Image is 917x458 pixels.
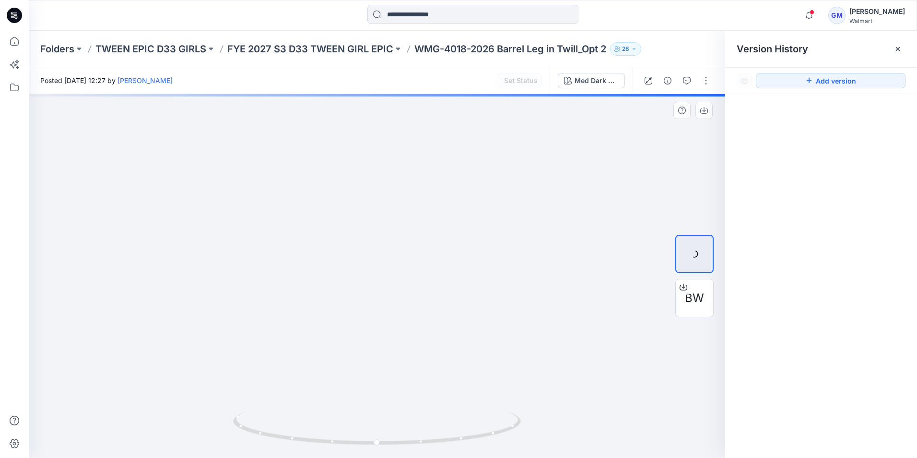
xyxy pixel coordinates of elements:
[575,75,619,86] div: Med Dark Wash
[737,43,808,55] span: Version History
[622,44,629,54] p: 28
[95,42,206,56] a: TWEEN EPIC D33 GIRLS
[756,73,905,88] button: Add version
[849,17,905,24] div: Walmart
[610,42,641,56] button: 28
[118,76,173,84] a: [PERSON_NAME]
[685,289,704,307] span: BW
[828,7,846,24] div: GM
[558,73,625,88] button: Med Dark Wash
[737,73,752,88] button: Show Hidden Versions
[414,42,606,56] p: WMG-4018-2026 Barrel Leg in Twill_Opt 2
[40,75,173,85] span: Posted [DATE] 12:27 by
[227,42,393,56] a: FYE 2027 S3 D33 TWEEN GIRL EPIC
[660,73,675,88] button: Details
[849,6,905,17] div: [PERSON_NAME]
[894,45,902,53] button: Close
[40,42,74,56] a: Folders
